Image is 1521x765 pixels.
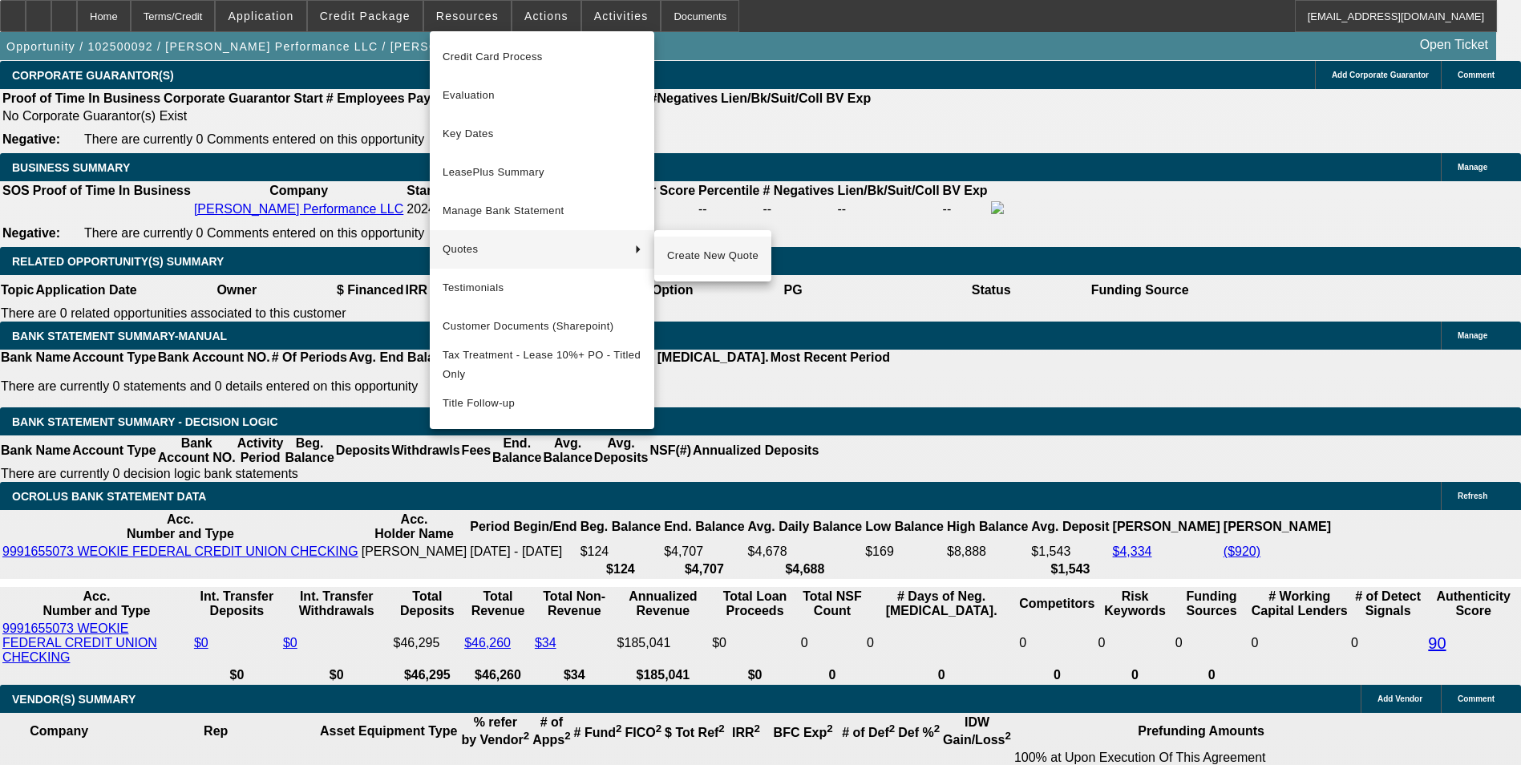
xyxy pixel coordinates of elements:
[443,278,641,297] span: Testimonials
[443,124,641,144] span: Key Dates
[443,394,641,413] span: Title Follow-up
[443,240,622,259] span: Quotes
[443,201,641,221] span: Manage Bank Statement
[443,317,641,336] span: Customer Documents (Sharepoint)
[443,346,641,384] span: Tax Treatment - Lease 10%+ PO - Titled Only
[667,246,758,265] span: Create New Quote
[443,86,641,105] span: Evaluation
[443,163,641,182] span: LeasePlus Summary
[443,47,641,67] span: Credit Card Process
